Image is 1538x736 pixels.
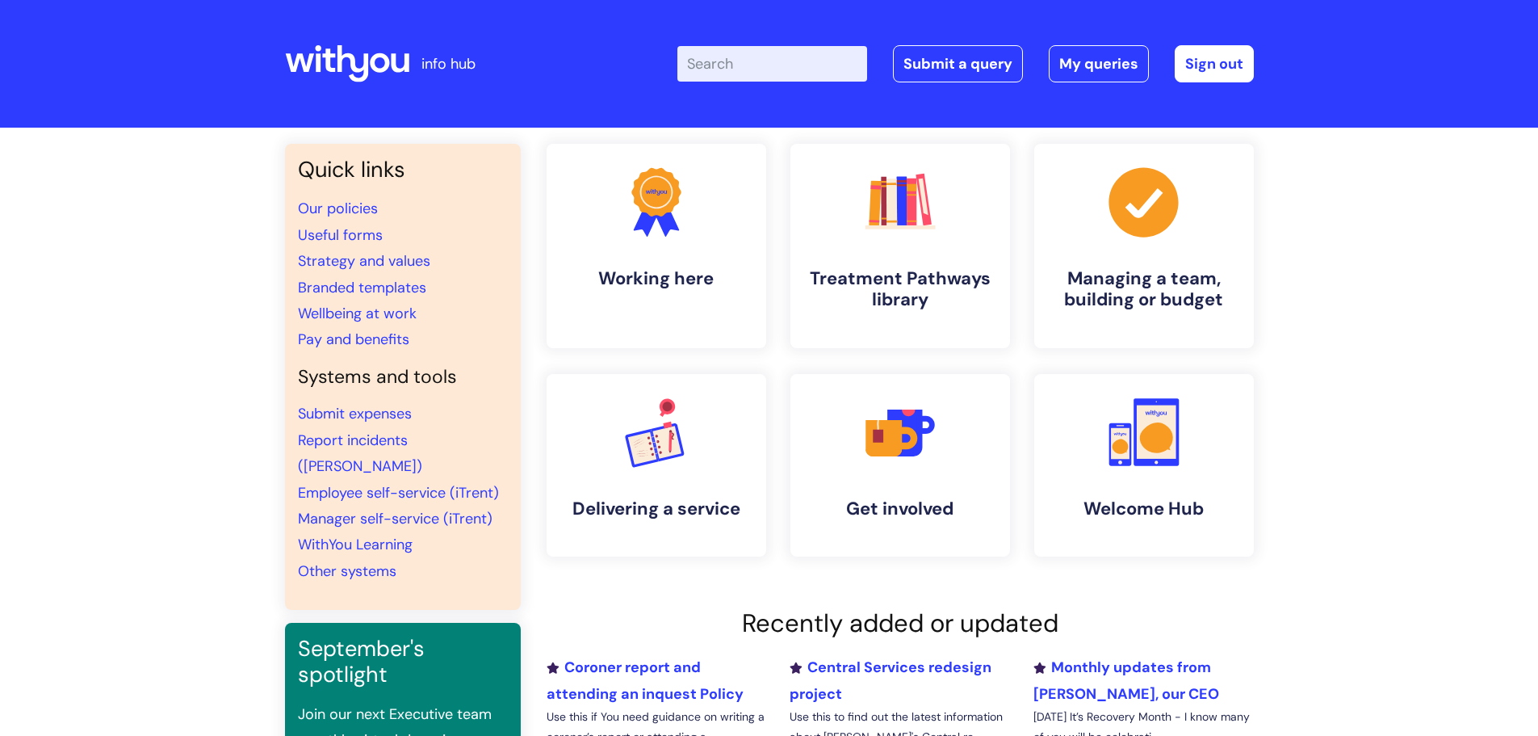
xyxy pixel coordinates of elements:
[790,144,1010,348] a: Treatment Pathways library
[1033,658,1219,703] a: Monthly updates from [PERSON_NAME], our CEO
[298,535,413,554] a: WithYou Learning
[298,330,409,349] a: Pay and benefits
[677,46,867,82] input: Search
[559,268,753,289] h4: Working here
[1175,45,1254,82] a: Sign out
[298,199,378,218] a: Our policies
[298,157,508,183] h3: Quick links
[298,431,422,476] a: Report incidents ([PERSON_NAME])
[1049,45,1149,82] a: My queries
[298,225,383,245] a: Useful forms
[893,45,1023,82] a: Submit a query
[298,251,430,271] a: Strategy and values
[421,51,476,77] p: info hub
[547,658,744,703] a: Coroner report and attending an inquest Policy
[298,404,412,423] a: Submit expenses
[298,561,396,581] a: Other systems
[547,144,766,348] a: Working here
[298,509,492,528] a: Manager self-service (iTrent)
[298,636,508,688] h3: September's spotlight
[790,374,1010,557] a: Get involved
[1034,374,1254,557] a: Welcome Hub
[803,498,997,519] h4: Get involved
[1034,144,1254,348] a: Managing a team, building or budget
[1047,268,1241,311] h4: Managing a team, building or budget
[1047,498,1241,519] h4: Welcome Hub
[298,483,499,503] a: Employee self-service (iTrent)
[298,304,417,323] a: Wellbeing at work
[677,45,1254,82] div: | -
[298,278,426,297] a: Branded templates
[298,366,508,389] h4: Systems and tools
[547,374,766,557] a: Delivering a service
[559,498,753,519] h4: Delivering a service
[547,608,1254,638] h2: Recently added or updated
[790,658,991,703] a: Central Services redesign project
[803,268,997,311] h4: Treatment Pathways library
